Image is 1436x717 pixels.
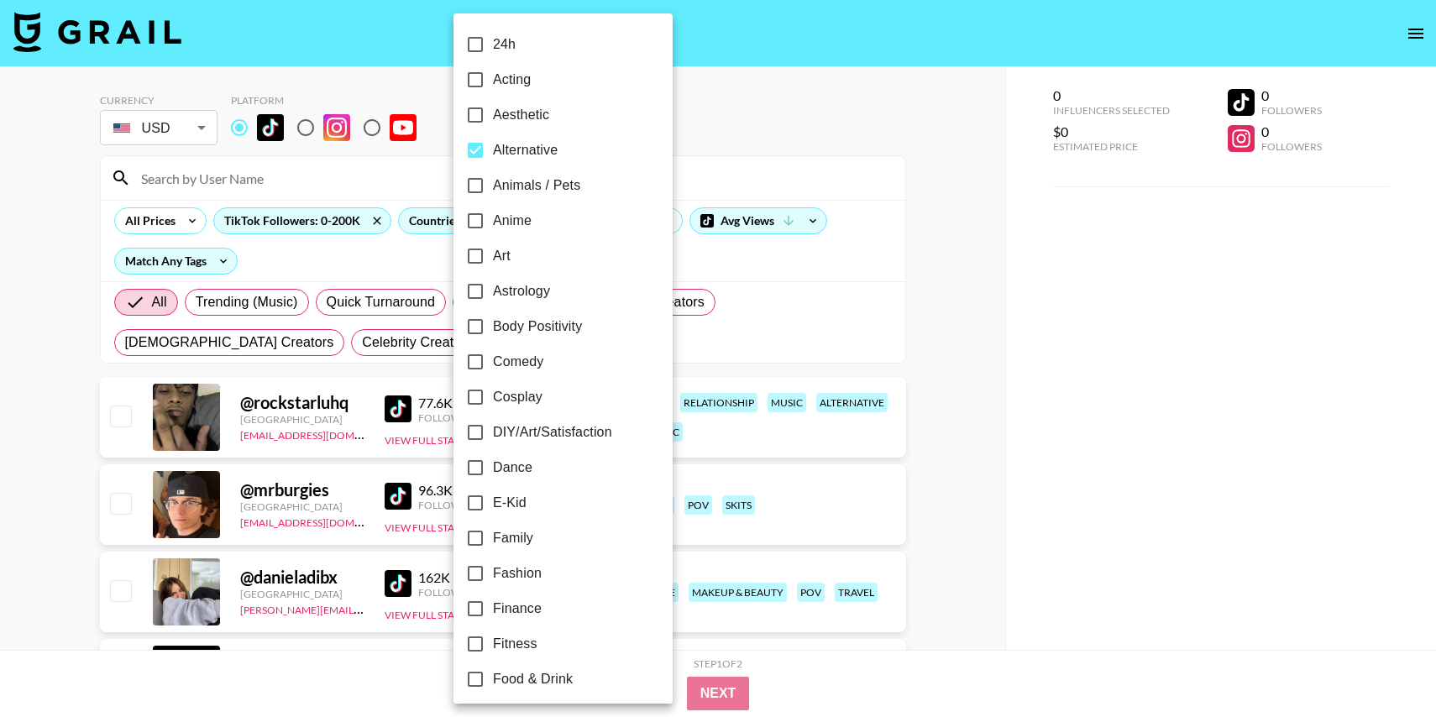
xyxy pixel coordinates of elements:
span: Body Positivity [493,317,582,337]
span: Astrology [493,281,550,301]
span: Finance [493,599,542,619]
span: Cosplay [493,387,542,407]
span: Acting [493,70,531,90]
span: DIY/Art/Satisfaction [493,422,612,442]
span: Anime [493,211,532,231]
span: Dance [493,458,532,478]
span: Fashion [493,563,542,584]
span: Comedy [493,352,543,372]
span: E-Kid [493,493,527,513]
span: Animals / Pets [493,175,580,196]
span: 24h [493,34,516,55]
iframe: Drift Widget Chat Controller [1352,633,1416,697]
span: Art [493,246,511,266]
span: Alternative [493,140,558,160]
span: Fitness [493,634,537,654]
span: Aesthetic [493,105,549,125]
span: Family [493,528,533,548]
span: Food & Drink [493,669,573,689]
